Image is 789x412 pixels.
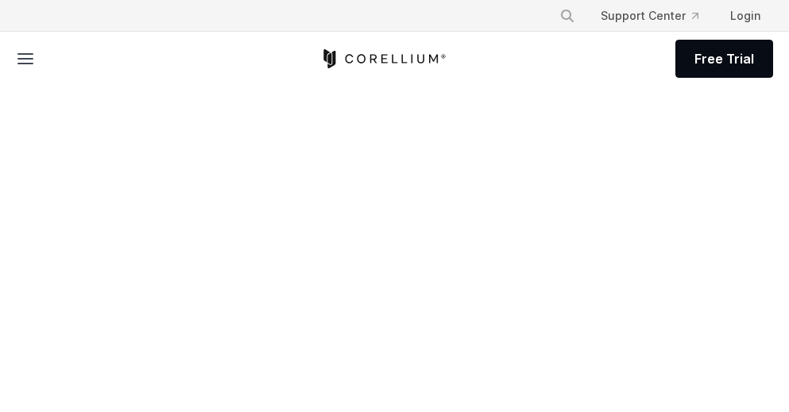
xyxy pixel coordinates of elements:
[694,49,754,68] span: Free Trial
[320,49,447,68] a: Corellium Home
[717,2,773,30] a: Login
[675,40,773,78] a: Free Trial
[588,2,711,30] a: Support Center
[553,2,582,30] button: Search
[547,2,773,30] div: Navigation Menu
